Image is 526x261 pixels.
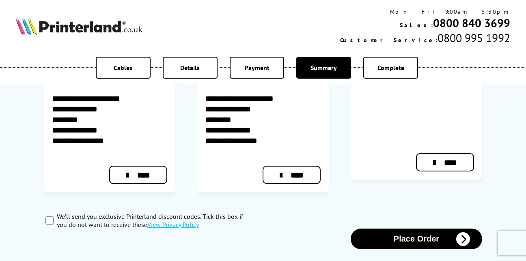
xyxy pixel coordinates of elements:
[147,220,199,229] a: modal_privacy
[180,64,200,72] span: Details
[400,21,433,29] span: Sales:
[377,64,404,72] span: Complete
[351,229,482,249] button: Place Order
[340,8,510,15] div: Mon - Fri 9:00am - 5:30pm
[245,64,269,72] span: Payment
[310,64,337,72] span: Summary
[16,17,142,35] img: Printerland Logo
[438,30,510,45] span: 0800 995 1992
[340,36,438,44] span: Customer Service:
[433,15,510,30] a: 0800 840 3699
[57,212,254,229] label: We’ll send you exclusive Printerland discount codes. Tick this box if you do not want to receive ...
[114,64,132,72] span: Cables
